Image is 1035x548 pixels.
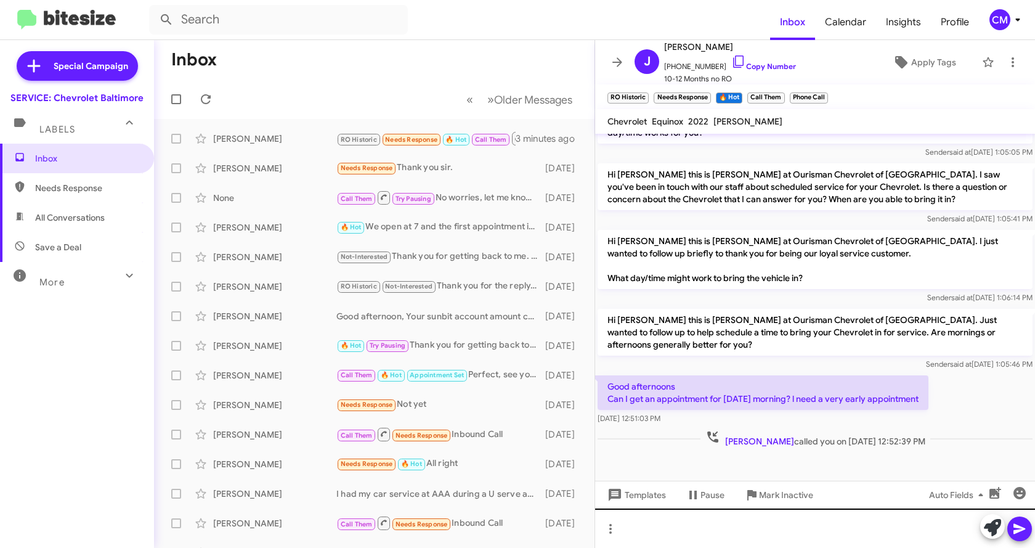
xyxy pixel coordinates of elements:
[598,230,1033,289] p: Hi [PERSON_NAME] this is [PERSON_NAME] at Ourisman Chevrolet of [GEOGRAPHIC_DATA]. I just wanted ...
[480,87,580,112] button: Next
[872,51,976,73] button: Apply Tags
[725,436,794,447] span: [PERSON_NAME]
[213,310,336,322] div: [PERSON_NAME]
[381,371,402,379] span: 🔥 Hot
[336,310,544,322] div: Good afternoon, Your sunbit account amount can vary from week to week. We can send you a link and...
[213,340,336,352] div: [PERSON_NAME]
[396,431,448,440] span: Needs Response
[149,5,408,35] input: Search
[336,279,544,293] div: Thank you for the reply. Unfortunately I don't doubt that you had this type of experience. The te...
[475,136,507,144] span: Call Them
[652,116,683,127] span: Equinox
[664,73,796,85] span: 10-12 Months no RO
[370,341,405,350] span: Try Pausing
[341,371,373,379] span: Call Them
[35,152,140,165] span: Inbox
[401,460,422,468] span: 🔥 Hot
[213,221,336,234] div: [PERSON_NAME]
[341,223,362,231] span: 🔥 Hot
[544,192,585,204] div: [DATE]
[336,161,544,175] div: Thank you sir.
[213,280,336,293] div: [PERSON_NAME]
[466,92,473,107] span: «
[927,293,1033,302] span: Sender [DATE] 1:06:14 PM
[213,251,336,263] div: [PERSON_NAME]
[734,484,823,506] button: Mark Inactive
[654,92,710,104] small: Needs Response
[385,136,437,144] span: Needs Response
[516,133,585,145] div: 3 minutes ago
[10,92,144,104] div: SERVICE: Chevrolet Baltimore
[929,484,988,506] span: Auto Fields
[396,195,431,203] span: Try Pausing
[951,214,973,223] span: said at
[759,484,813,506] span: Mark Inactive
[341,460,393,468] span: Needs Response
[487,92,494,107] span: »
[716,92,742,104] small: 🔥 Hot
[213,133,336,145] div: [PERSON_NAME]
[336,427,544,442] div: Inbound Call
[341,195,373,203] span: Call Them
[931,4,979,40] a: Profile
[595,484,676,506] button: Templates
[950,359,972,369] span: said at
[341,520,373,528] span: Call Them
[213,517,336,530] div: [PERSON_NAME]
[598,309,1033,356] p: Hi [PERSON_NAME] this is [PERSON_NAME] at Ourisman Chevrolet of [GEOGRAPHIC_DATA]. Just wanted to...
[17,51,138,81] a: Special Campaign
[544,280,585,293] div: [DATE]
[213,369,336,382] div: [PERSON_NAME]
[927,214,1033,223] span: Sender [DATE] 1:05:41 PM
[598,375,928,410] p: Good afternoons Can I get an appointment for [DATE] morning? l need a very early appointment
[213,488,336,500] div: [PERSON_NAME]
[644,52,651,72] span: J
[815,4,876,40] a: Calendar
[336,515,544,531] div: Inbound Call
[341,164,393,172] span: Needs Response
[213,428,336,441] div: [PERSON_NAME]
[919,484,998,506] button: Auto Fields
[544,251,585,263] div: [DATE]
[336,338,544,353] div: Thank you for getting back to me. I will update my records.
[336,220,544,234] div: We open at 7 and the first appointment is 730
[747,92,784,104] small: Call Them
[385,282,432,290] span: Not-Interested
[35,241,81,253] span: Save a Deal
[213,458,336,470] div: [PERSON_NAME]
[876,4,931,40] a: Insights
[688,116,708,127] span: 2022
[790,92,828,104] small: Phone Call
[607,92,649,104] small: RO Historic
[213,399,336,411] div: [PERSON_NAME]
[664,39,796,54] span: [PERSON_NAME]
[925,147,1033,157] span: Sender [DATE] 1:05:05 PM
[544,517,585,530] div: [DATE]
[911,51,956,73] span: Apply Tags
[607,116,647,127] span: Chevrolet
[213,162,336,174] div: [PERSON_NAME]
[341,401,393,409] span: Needs Response
[544,488,585,500] div: [DATE]
[341,253,388,261] span: Not-Interested
[700,484,724,506] span: Pause
[35,182,140,194] span: Needs Response
[341,341,362,350] span: 🔥 Hot
[598,414,660,423] span: [DATE] 12:51:03 PM
[336,457,544,471] div: All right
[676,484,734,506] button: Pause
[989,9,1010,30] div: CM
[544,340,585,352] div: [DATE]
[39,124,75,135] span: Labels
[341,282,377,290] span: RO Historic
[336,190,544,205] div: No worries, let me know when we can help.
[341,431,373,440] span: Call Them
[770,4,815,40] a: Inbox
[396,520,448,528] span: Needs Response
[336,398,544,412] div: Not yet
[544,369,585,382] div: [DATE]
[544,310,585,322] div: [DATE]
[494,93,572,107] span: Older Messages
